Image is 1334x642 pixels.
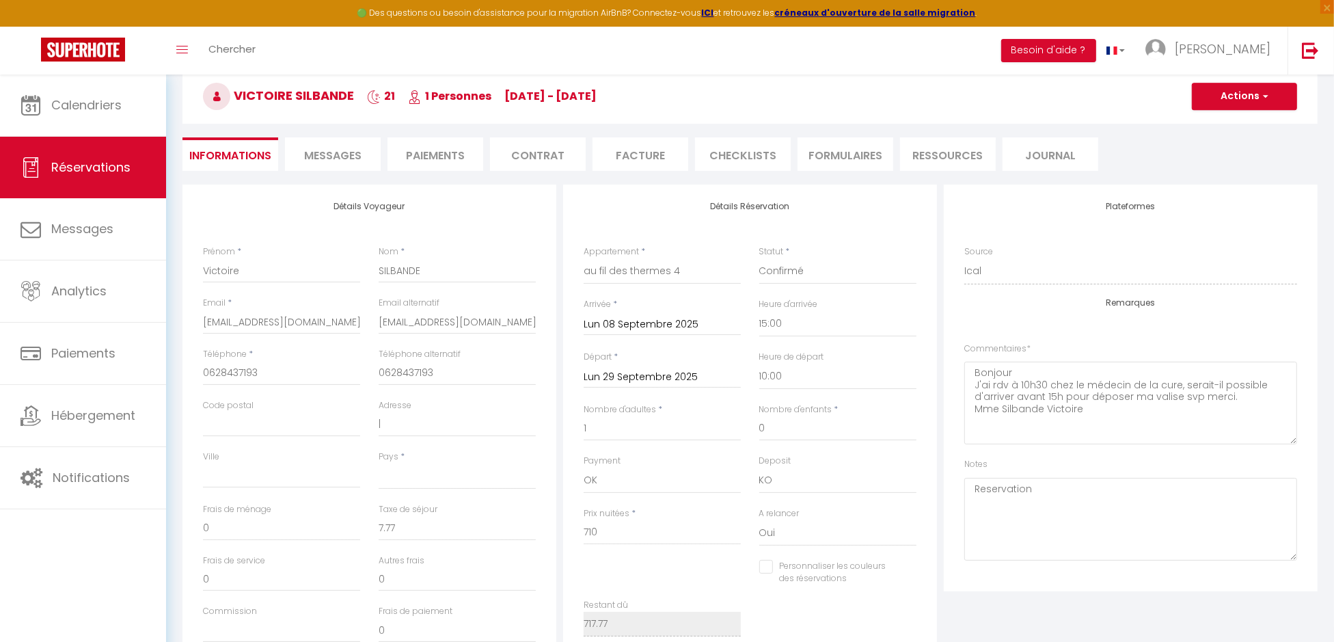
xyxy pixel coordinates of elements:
[51,282,107,299] span: Analytics
[584,245,639,258] label: Appartement
[182,137,278,171] li: Informations
[51,159,131,176] span: Réservations
[775,7,976,18] a: créneaux d'ouverture de la salle migration
[964,458,988,471] label: Notes
[964,245,993,258] label: Source
[203,554,265,567] label: Frais de service
[1302,42,1319,59] img: logout
[490,137,586,171] li: Contrat
[51,407,135,424] span: Hébergement
[584,507,629,520] label: Prix nuitées
[367,88,395,104] span: 21
[203,202,536,211] h4: Détails Voyageur
[1145,39,1166,59] img: ...
[798,137,893,171] li: FORMULAIRES
[702,7,714,18] a: ICI
[203,399,254,412] label: Code postal
[51,220,113,237] span: Messages
[1192,83,1297,110] button: Actions
[1003,137,1098,171] li: Journal
[593,137,688,171] li: Facture
[759,403,832,416] label: Nombre d'enfants
[584,298,611,311] label: Arrivée
[584,455,621,468] label: Payment
[584,403,656,416] label: Nombre d'adultes
[379,348,461,361] label: Téléphone alternatif
[1001,39,1096,62] button: Besoin d'aide ?
[379,297,439,310] label: Email alternatif
[759,507,800,520] label: A relancer
[203,451,219,464] label: Ville
[1175,40,1270,57] span: [PERSON_NAME]
[208,42,256,56] span: Chercher
[379,399,411,412] label: Adresse
[203,87,354,104] span: Victoire SILBANDE
[203,605,257,618] label: Commission
[379,605,452,618] label: Frais de paiement
[51,96,122,113] span: Calendriers
[198,27,266,75] a: Chercher
[900,137,996,171] li: Ressources
[759,455,791,468] label: Deposit
[584,599,628,612] label: Restant dû
[584,202,916,211] h4: Détails Réservation
[304,148,362,163] span: Messages
[408,88,491,104] span: 1 Personnes
[203,245,235,258] label: Prénom
[759,245,784,258] label: Statut
[1135,27,1288,75] a: ... [PERSON_NAME]
[964,343,1031,356] label: Commentaires
[51,345,115,362] span: Paiements
[203,297,226,310] label: Email
[41,38,125,62] img: Super Booking
[695,137,791,171] li: CHECKLISTS
[203,348,247,361] label: Téléphone
[964,298,1297,308] h4: Remarques
[759,298,818,311] label: Heure d'arrivée
[53,469,130,486] span: Notifications
[379,451,398,464] label: Pays
[504,88,597,104] span: [DATE] - [DATE]
[584,351,612,364] label: Départ
[11,5,52,46] button: Ouvrir le widget de chat LiveChat
[379,503,437,516] label: Taxe de séjour
[379,554,424,567] label: Autres frais
[759,351,824,364] label: Heure de départ
[387,137,483,171] li: Paiements
[379,245,398,258] label: Nom
[964,202,1297,211] h4: Plateformes
[203,503,271,516] label: Frais de ménage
